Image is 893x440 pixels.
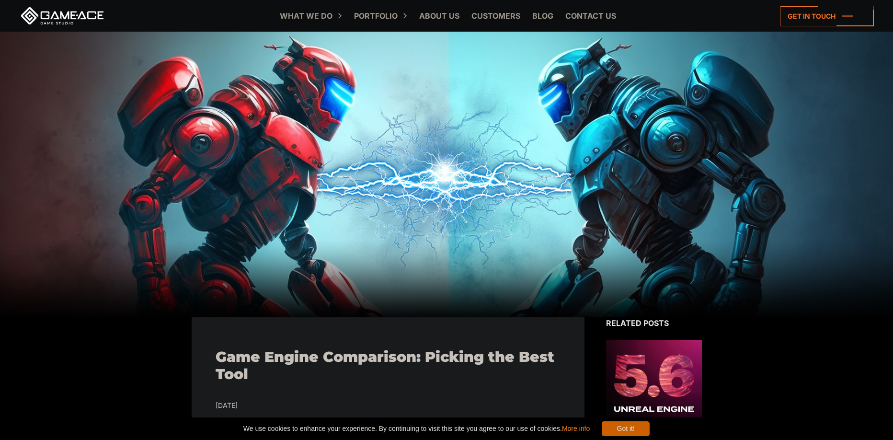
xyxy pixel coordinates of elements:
[243,421,590,436] span: We use cookies to enhance your experience. By continuing to visit this site you agree to our use ...
[602,421,650,436] div: Got it!
[780,6,874,26] a: Get in touch
[606,317,702,329] div: Related posts
[216,400,561,412] div: [DATE]
[216,348,561,383] h1: Game Engine Comparison: Picking the Best Tool
[562,425,590,432] a: More info
[606,340,702,428] img: Related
